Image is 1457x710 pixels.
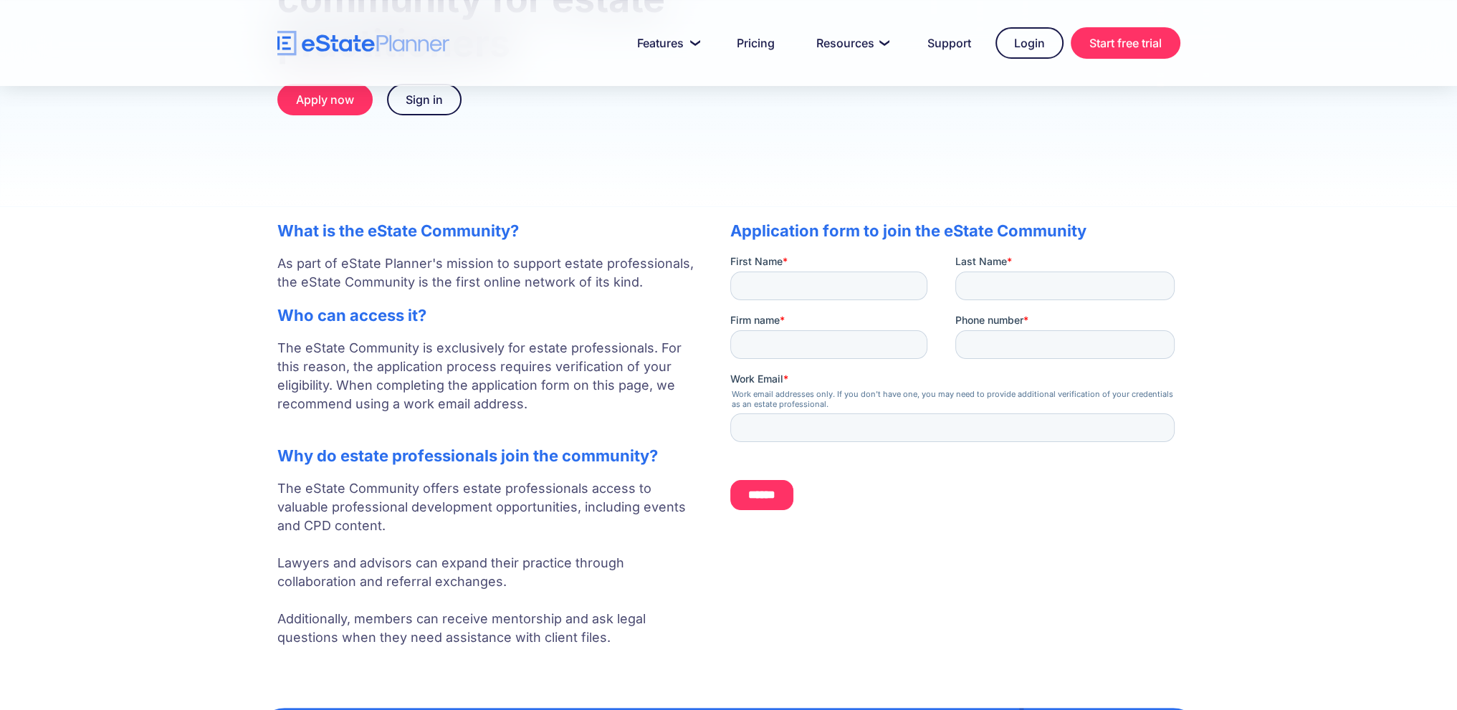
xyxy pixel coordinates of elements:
a: Features [620,29,712,57]
h2: Who can access it? [277,306,702,325]
h2: Why do estate professionals join the community? [277,446,702,465]
iframe: Form 0 [730,254,1180,520]
h2: Application form to join the eState Community [730,221,1180,240]
a: Pricing [720,29,792,57]
a: Resources [799,29,903,57]
a: home [277,31,449,56]
p: The eState Community is exclusively for estate professionals. For this reason, the application pr... [277,339,702,432]
a: Apply now [277,84,373,115]
p: The eState Community offers estate professionals access to valuable professional development oppo... [277,479,702,647]
h2: What is the eState Community? [277,221,702,240]
p: As part of eState Planner's mission to support estate professionals, the eState Community is the ... [277,254,702,292]
a: Login [995,27,1064,59]
a: Support [910,29,988,57]
a: Start free trial [1071,27,1180,59]
a: Sign in [387,84,462,115]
